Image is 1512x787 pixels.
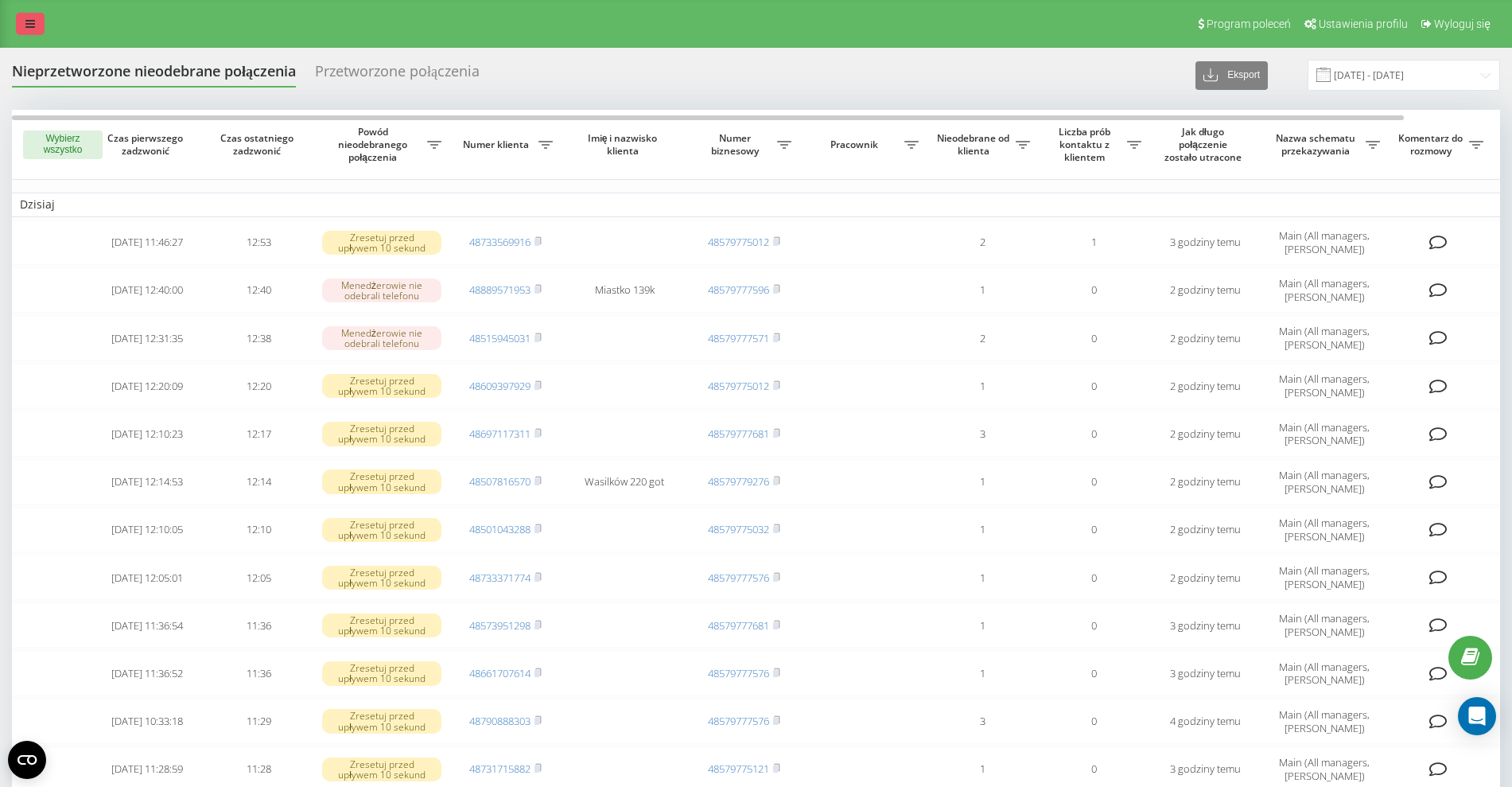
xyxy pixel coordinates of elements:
[1149,268,1261,313] td: 2 godziny temu
[708,762,769,776] a: 48579775121
[1162,126,1248,163] span: Jak długo połączenie zostało utracone
[1149,651,1261,695] td: 3 godziny temu
[469,331,531,345] a: 48515945031
[1261,699,1388,743] td: Main (All managers, [PERSON_NAME])
[203,268,314,313] td: 12:40
[203,603,314,648] td: 11:36
[927,603,1038,648] td: 1
[927,460,1038,505] td: 1
[1149,364,1261,408] td: 2 godziny temu
[1046,126,1127,163] span: Liczba prób kontaktu z klientem
[91,699,203,743] td: [DATE] 10:33:18
[469,427,531,441] a: 48697117311
[708,571,769,585] a: 48579777576
[203,460,314,505] td: 12:14
[469,235,531,249] a: 48733569916
[203,699,314,743] td: 11:29
[708,474,769,489] a: 48579779276
[322,469,441,493] div: Zresetuj przed upływem 10 sekund
[91,268,203,313] td: [DATE] 12:40:00
[1149,603,1261,648] td: 3 godziny temu
[203,316,314,360] td: 12:38
[708,331,769,345] a: 48579777571
[469,282,531,297] a: 48889571953
[203,220,314,265] td: 12:53
[469,762,531,776] a: 48731715882
[935,132,1016,157] span: Nieodebrane od klienta
[457,138,538,151] span: Numer klienta
[927,268,1038,313] td: 1
[322,374,441,398] div: Zresetuj przed upływem 10 sekund
[203,651,314,695] td: 11:36
[1261,220,1388,265] td: Main (All managers, [PERSON_NAME])
[315,63,480,88] div: Przetworzone połączenia
[1261,411,1388,456] td: Main (All managers, [PERSON_NAME])
[91,651,203,695] td: [DATE] 11:36:52
[1269,132,1366,157] span: Nazwa schematu przekazywania
[1434,18,1491,30] span: Wyloguj się
[927,651,1038,695] td: 1
[1038,220,1149,265] td: 1
[1038,651,1149,695] td: 0
[469,474,531,489] a: 48507816570
[23,131,103,159] button: Wybierz wszystko
[927,364,1038,408] td: 1
[469,571,531,585] a: 48733371774
[1261,603,1388,648] td: Main (All managers, [PERSON_NAME])
[322,231,441,255] div: Zresetuj przed upływem 10 sekund
[1149,460,1261,505] td: 2 godziny temu
[1195,61,1268,90] button: Eksport
[1149,220,1261,265] td: 3 godziny temu
[91,460,203,505] td: [DATE] 12:14:53
[91,220,203,265] td: [DATE] 11:46:27
[708,282,769,297] a: 48579777596
[708,235,769,249] a: 48579775012
[1038,268,1149,313] td: 0
[203,555,314,600] td: 12:05
[708,666,769,680] a: 48579777576
[1038,460,1149,505] td: 0
[927,699,1038,743] td: 3
[91,364,203,408] td: [DATE] 12:20:09
[322,614,441,637] div: Zresetuj przed upływem 10 sekund
[1261,508,1388,552] td: Main (All managers, [PERSON_NAME])
[322,758,441,781] div: Zresetuj przed upływem 10 sekund
[1149,411,1261,456] td: 2 godziny temu
[1319,18,1408,30] span: Ustawienia profilu
[1261,316,1388,360] td: Main (All managers, [PERSON_NAME])
[708,379,769,393] a: 48579775012
[1149,316,1261,360] td: 2 godziny temu
[927,220,1038,265] td: 2
[203,411,314,456] td: 12:17
[561,268,688,313] td: Miastko 139k
[469,522,531,536] a: 48501043288
[1038,555,1149,600] td: 0
[91,555,203,600] td: [DATE] 12:05:01
[1261,460,1388,505] td: Main (All managers, [PERSON_NAME])
[807,138,904,151] span: Pracownik
[469,666,531,680] a: 48661707614
[1038,316,1149,360] td: 0
[322,518,441,542] div: Zresetuj przed upływem 10 sekund
[216,132,301,157] span: Czas ostatniego zadzwonić
[1458,697,1496,735] div: Open Intercom Messenger
[322,279,441,302] div: Menedżerowie nie odebrali telefonu
[708,714,769,728] a: 48579777576
[322,422,441,446] div: Zresetuj przed upływem 10 sekund
[104,132,190,157] span: Czas pierwszego zadzwonić
[1038,364,1149,408] td: 0
[469,618,531,633] a: 48573951298
[927,316,1038,360] td: 2
[91,603,203,648] td: [DATE] 11:36:54
[1207,18,1291,30] span: Program poleceń
[1038,699,1149,743] td: 0
[1149,699,1261,743] td: 4 godziny temu
[1261,651,1388,695] td: Main (All managers, [PERSON_NAME])
[1038,603,1149,648] td: 0
[927,555,1038,600] td: 1
[1038,411,1149,456] td: 0
[1149,508,1261,552] td: 2 godziny temu
[322,709,441,733] div: Zresetuj przed upływem 10 sekund
[708,618,769,633] a: 48579777681
[1396,132,1469,157] span: Komentarz do rozmowy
